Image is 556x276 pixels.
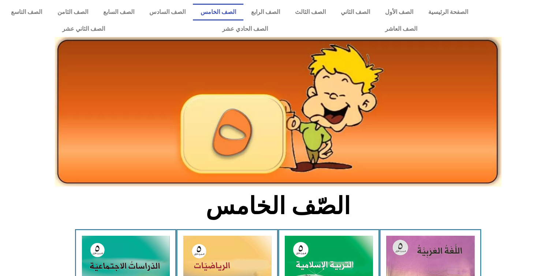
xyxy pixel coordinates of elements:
a: الصف التاسع [4,4,50,20]
a: الصف الرابع [243,4,287,20]
a: الصف العاشر [326,20,476,37]
a: الصف الثاني عشر [4,20,164,37]
a: الصف الثالث [287,4,333,20]
a: الصف السادس [142,4,193,20]
a: الصف الثاني [333,4,377,20]
a: الصفحة الرئيسية [421,4,475,20]
a: الصف الأول [377,4,421,20]
a: الصف السابع [96,4,142,20]
h2: الصّف الخامس [157,192,399,220]
a: الصف الحادي عشر [164,20,326,37]
a: الصف الخامس [193,4,243,20]
a: الصف الثامن [50,4,96,20]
